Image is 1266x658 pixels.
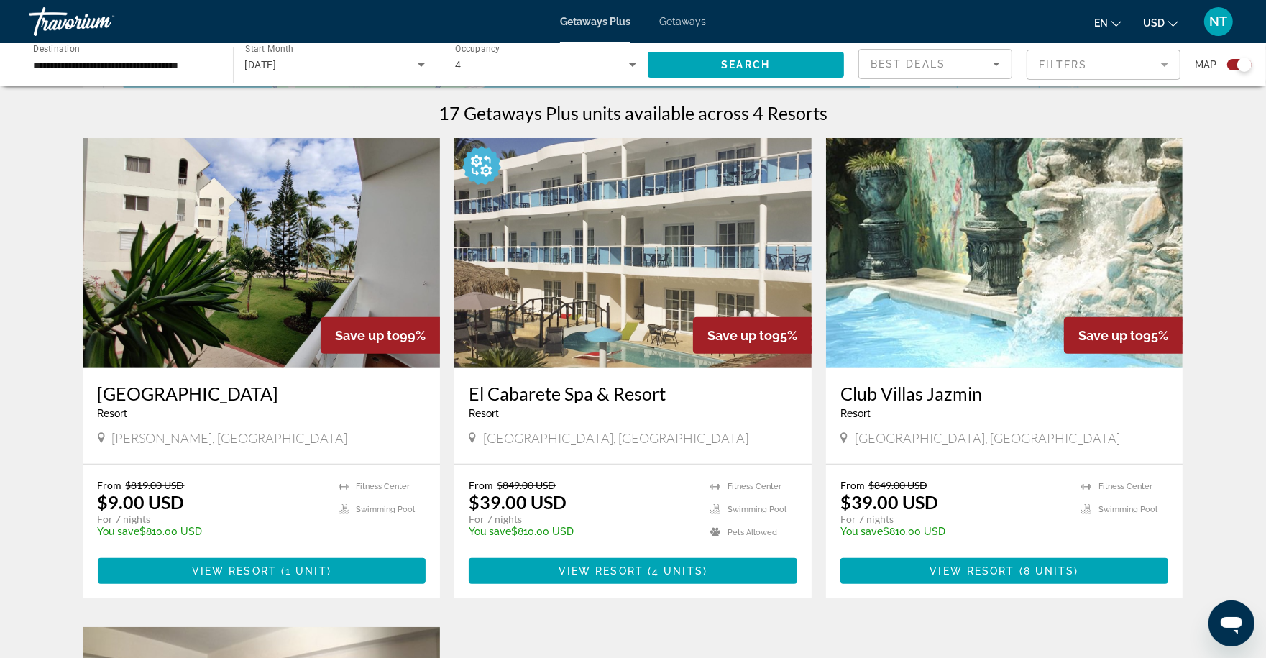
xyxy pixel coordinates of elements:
span: Swimming Pool [356,505,415,514]
p: $810.00 USD [840,526,1068,537]
iframe: Botón para iniciar la ventana de mensajería [1208,600,1254,646]
span: Save up to [707,328,772,343]
button: Search [648,52,845,78]
div: 99% [321,317,440,354]
p: For 7 nights [98,513,325,526]
span: Fitness Center [728,482,781,491]
span: $849.00 USD [497,479,556,491]
span: Occupancy [455,45,500,55]
span: [DATE] [245,59,277,70]
a: Getaways Plus [560,16,630,27]
span: Save up to [1078,328,1143,343]
span: 4 [455,59,461,70]
p: For 7 nights [469,513,696,526]
span: 8 units [1024,565,1075,577]
span: Resort [840,408,871,419]
button: View Resort(8 units) [840,558,1169,584]
span: View Resort [930,565,1015,577]
span: You save [469,526,511,537]
span: ( ) [1015,565,1079,577]
button: View Resort(4 units) [469,558,797,584]
p: $810.00 USD [98,526,325,537]
button: View Resort(1 unit) [98,558,426,584]
span: From [840,479,865,491]
a: Getaways [659,16,706,27]
a: Club Villas Jazmin [840,383,1169,404]
span: Fitness Center [1098,482,1152,491]
span: [PERSON_NAME], [GEOGRAPHIC_DATA] [112,430,348,446]
span: View Resort [192,565,277,577]
span: From [469,479,493,491]
span: NT [1210,14,1228,29]
button: User Menu [1200,6,1237,37]
button: Filter [1027,49,1180,81]
div: 95% [1064,317,1183,354]
span: Swimming Pool [1098,505,1157,514]
span: Save up to [335,328,400,343]
img: 3930E01X.jpg [83,138,441,368]
span: USD [1143,17,1165,29]
span: $849.00 USD [868,479,927,491]
span: View Resort [559,565,643,577]
span: Swimming Pool [728,505,786,514]
span: Map [1195,55,1216,75]
img: 1830O01L.jpg [826,138,1183,368]
span: [GEOGRAPHIC_DATA], [GEOGRAPHIC_DATA] [483,430,748,446]
p: For 7 nights [840,513,1068,526]
span: Pets Allowed [728,528,777,537]
span: 1 unit [285,565,327,577]
span: Start Month [245,45,293,55]
span: Resort [98,408,128,419]
p: $810.00 USD [469,526,696,537]
span: ( ) [277,565,331,577]
span: Best Deals [871,58,945,70]
p: $39.00 USD [469,491,567,513]
div: 95% [693,317,812,354]
p: $9.00 USD [98,491,185,513]
a: [GEOGRAPHIC_DATA] [98,383,426,404]
a: El Cabarete Spa & Resort [469,383,797,404]
span: $819.00 USD [126,479,185,491]
span: You save [840,526,883,537]
span: Resort [469,408,499,419]
span: Destination [33,44,80,54]
button: Change currency [1143,12,1178,33]
span: Search [721,59,770,70]
span: ( ) [643,565,707,577]
span: en [1094,17,1108,29]
span: From [98,479,122,491]
span: [GEOGRAPHIC_DATA], [GEOGRAPHIC_DATA] [855,430,1120,446]
img: D826E01X.jpg [454,138,812,368]
button: Change language [1094,12,1121,33]
p: $39.00 USD [840,491,938,513]
a: Travorium [29,3,173,40]
h1: 17 Getaways Plus units available across 4 Resorts [439,102,827,124]
span: Fitness Center [356,482,410,491]
span: 4 units [652,565,703,577]
mat-select: Sort by [871,55,1000,73]
span: You save [98,526,140,537]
